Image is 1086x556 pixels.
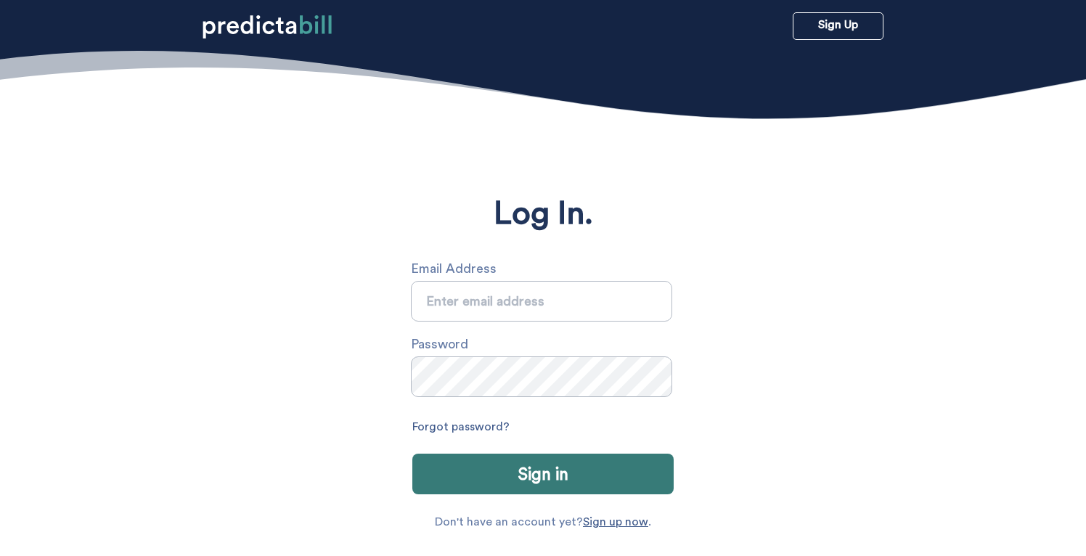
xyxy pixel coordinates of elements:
[494,196,593,232] p: Log In.
[411,332,681,356] label: Password
[411,257,681,281] label: Email Address
[793,12,883,40] a: Sign Up
[412,415,510,439] a: Forgot password?
[435,516,651,528] p: Don't have an account yet? .
[583,516,648,528] a: Sign up now
[411,281,672,322] input: Email Address
[412,454,674,494] button: Sign in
